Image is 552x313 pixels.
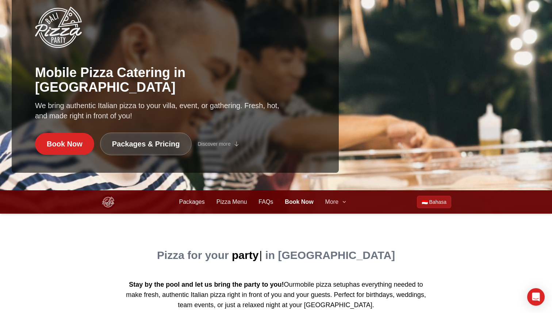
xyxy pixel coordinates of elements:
[157,249,229,261] span: Pizza for your
[198,140,230,148] span: Discover more
[121,279,431,310] p: Our has everything needed to make fresh, authentic Italian pizza right in front of you and your g...
[129,281,284,288] strong: Stay by the pool and let us bring the party to you!
[100,133,192,155] a: Packages & Pricing
[265,249,395,261] span: in [GEOGRAPHIC_DATA]
[35,133,94,155] a: Book Now
[258,198,273,206] a: FAQs
[101,195,115,209] img: Bali Pizza Party Logo
[325,198,347,206] button: More
[417,196,451,208] a: Beralih ke Bahasa Indonesia
[325,198,338,206] span: More
[35,100,280,121] p: We bring authentic Italian pizza to your villa, event, or gathering. Fresh, hot, and made right i...
[285,198,313,206] a: Book Now
[429,198,446,206] span: Bahasa
[216,198,247,206] a: Pizza Menu
[527,288,545,306] div: Open Intercom Messenger
[35,65,315,95] h1: Mobile Pizza Catering in [GEOGRAPHIC_DATA]
[179,198,204,206] a: Packages
[232,249,258,261] span: party
[35,7,82,48] img: Bali Pizza Party Logo - Mobile Pizza Catering in Bali
[295,281,349,288] a: mobile pizza setup
[259,249,262,261] span: |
